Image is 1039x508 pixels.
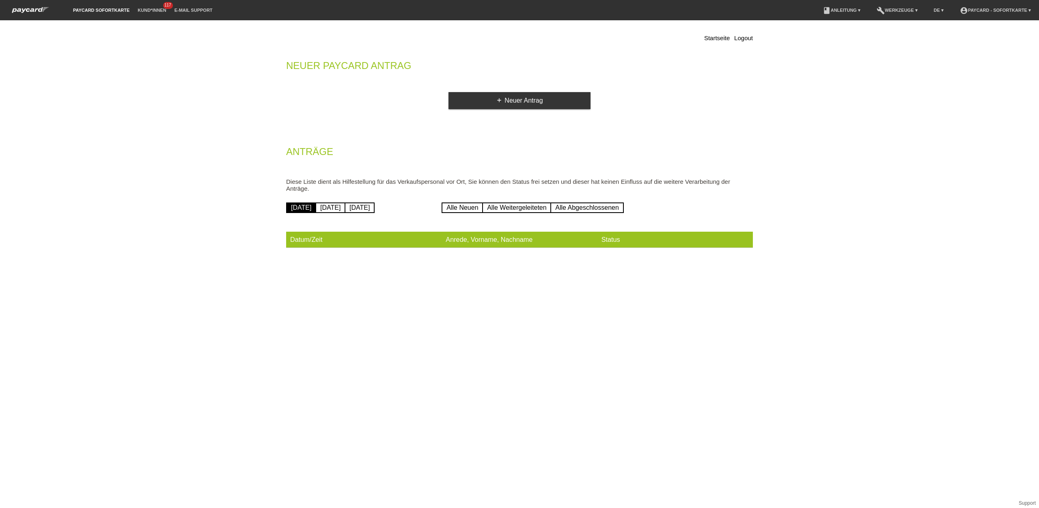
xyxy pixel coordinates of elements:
a: [DATE] [286,202,316,213]
a: [DATE] [315,202,345,213]
a: buildWerkzeuge ▾ [873,8,922,13]
h2: Anträge [286,148,753,160]
a: Kund*innen [134,8,170,13]
a: Logout [734,34,753,41]
a: bookAnleitung ▾ [819,8,864,13]
i: account_circle [960,6,968,15]
th: Anrede, Vorname, Nachname [442,232,597,248]
img: paycard Sofortkarte [8,6,53,14]
a: [DATE] [345,202,375,213]
a: Alle Weitergeleiteten [482,202,551,213]
a: Alle Neuen [442,202,483,213]
p: Diese Liste dient als Hilfestellung für das Verkaufspersonal vor Ort, Sie können den Status frei ... [286,178,753,192]
a: Startseite [704,34,730,41]
th: Status [597,232,753,248]
a: E-Mail Support [170,8,217,13]
i: add [496,97,502,103]
th: Datum/Zeit [286,232,442,248]
a: Alle Abgeschlossenen [550,202,624,213]
span: 117 [163,2,173,9]
i: book [823,6,831,15]
a: paycard Sofortkarte [8,9,53,15]
a: Support [1019,500,1036,506]
a: addNeuer Antrag [448,92,591,109]
a: account_circlepaycard - Sofortkarte ▾ [956,8,1035,13]
a: DE ▾ [930,8,948,13]
i: build [877,6,885,15]
h2: Neuer Paycard Antrag [286,62,753,74]
a: paycard Sofortkarte [69,8,134,13]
